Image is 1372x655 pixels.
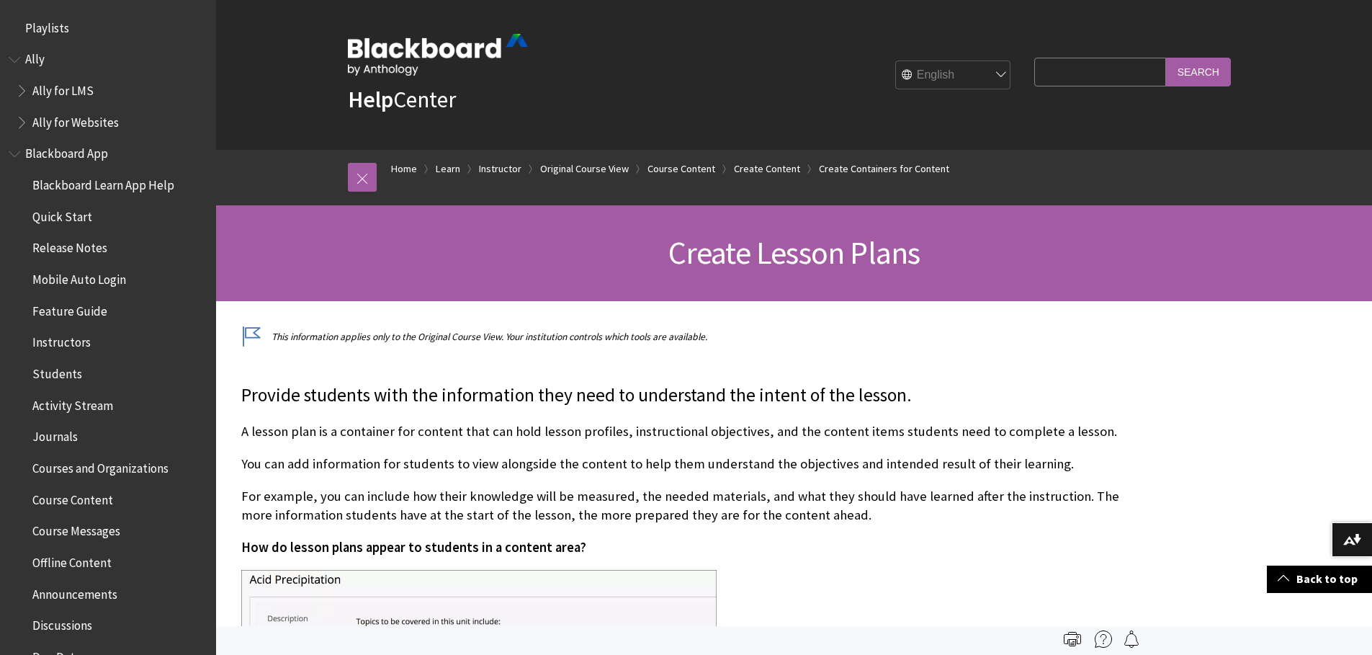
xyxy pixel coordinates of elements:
span: Offline Content [32,551,112,570]
img: More help [1095,631,1112,648]
a: Home [391,160,417,178]
p: You can add information for students to view alongside the content to help them understand the ob... [241,455,1134,473]
span: Quick Start [32,205,92,224]
a: Course Content [647,160,715,178]
a: Instructor [479,160,521,178]
span: Create Lesson Plans [668,233,920,272]
a: Back to top [1267,566,1372,592]
p: Provide students with the information they need to understand the intent of the lesson. [241,383,1134,409]
strong: Help [348,85,393,114]
a: HelpCenter [348,85,456,114]
a: Create Content [734,160,800,178]
p: This information applies only to the Original Course View. Your institution controls which tools ... [241,330,1134,344]
span: Blackboard App [25,142,108,161]
nav: Book outline for Playlists [9,16,207,40]
span: Journals [32,425,78,445]
span: Announcements [32,582,117,602]
a: Create Containers for Content [819,160,949,178]
span: Students [32,362,82,381]
select: Site Language Selector [896,61,1011,90]
span: Ally for Websites [32,110,119,130]
span: Feature Guide [32,299,107,318]
span: Mobile Auto Login [32,267,126,287]
img: Blackboard by Anthology [348,34,528,76]
span: Ally [25,48,45,67]
span: Ally for LMS [32,79,94,98]
span: Course Content [32,488,113,507]
input: Search [1166,58,1231,86]
span: Playlists [25,16,69,35]
span: Discussions [32,613,92,633]
p: For example, you can include how their knowledge will be measured, the needed materials, and what... [241,487,1134,525]
span: Course Messages [32,520,120,539]
a: Original Course View [540,160,629,178]
img: Follow this page [1123,631,1140,648]
span: Release Notes [32,236,107,256]
span: How do lesson plans appear to students in a content area? [241,539,586,556]
p: A lesson plan is a container for content that can hold lesson profiles, instructional objectives,... [241,422,1134,441]
nav: Book outline for Anthology Ally Help [9,48,207,135]
a: Learn [436,160,460,178]
span: Instructors [32,331,91,350]
span: Courses and Organizations [32,456,169,476]
img: Print [1064,631,1081,648]
span: Activity Stream [32,393,113,413]
span: Blackboard Learn App Help [32,173,174,192]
